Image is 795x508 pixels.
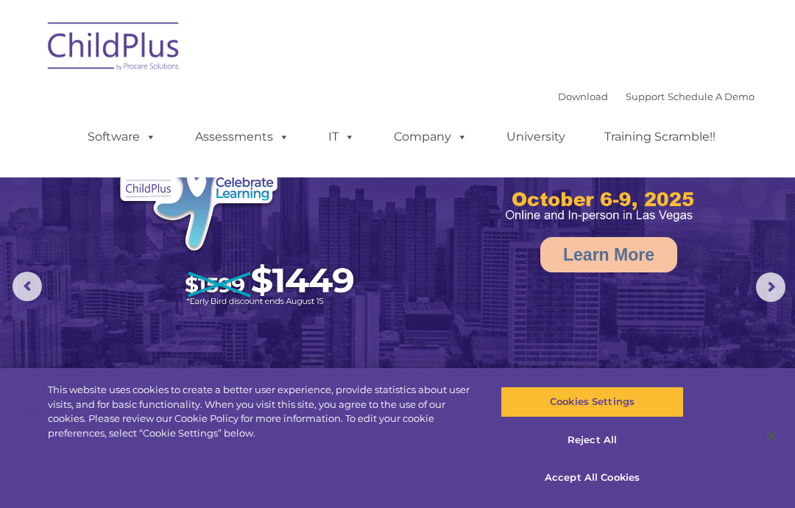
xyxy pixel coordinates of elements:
a: Company [379,122,482,152]
button: Reject All [501,425,683,456]
a: Support [626,91,665,102]
a: Training Scramble!! [590,122,730,152]
img: ChildPlus by Procare Solutions [40,12,188,85]
button: Accept All Cookies [501,462,683,493]
a: Schedule A Demo [668,91,755,102]
button: Cookies Settings [501,387,683,417]
a: Learn More [540,237,677,272]
a: Software [73,122,171,152]
div: This website uses cookies to create a better user experience, provide statistics about user visit... [48,383,477,440]
a: IT [314,122,370,152]
a: University [492,122,580,152]
font: | [558,91,755,102]
a: Assessments [180,122,304,152]
a: Download [558,91,608,102]
button: Close [755,420,788,453]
